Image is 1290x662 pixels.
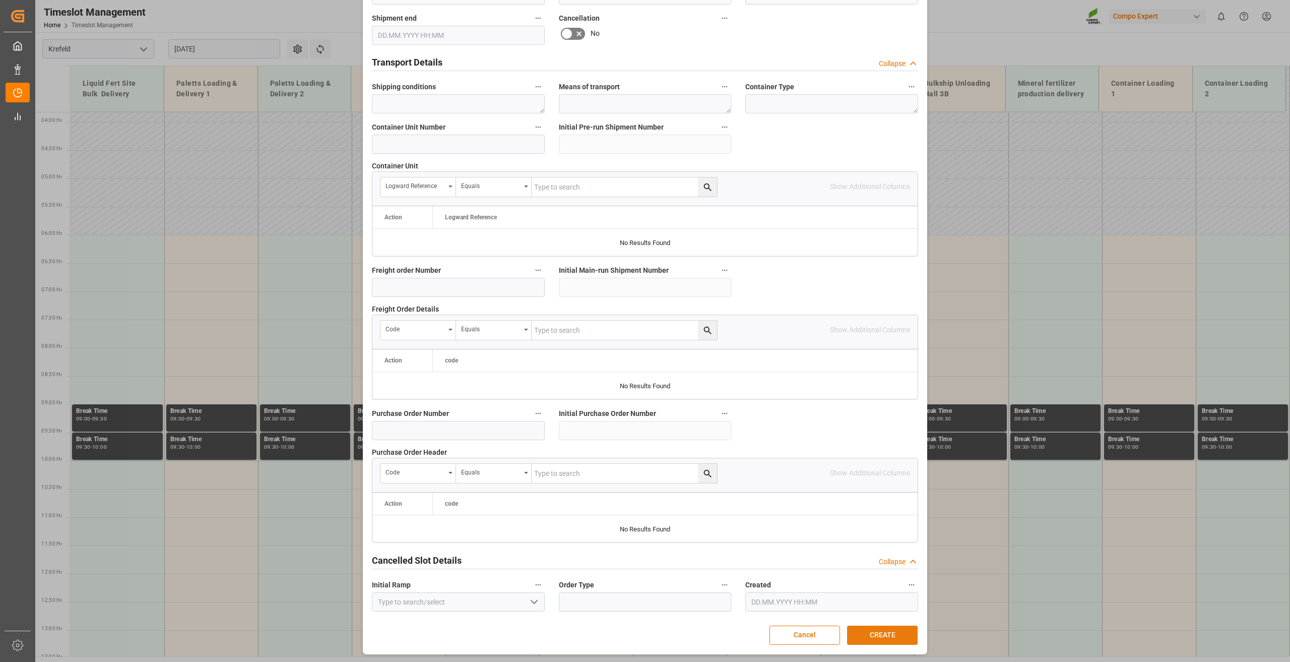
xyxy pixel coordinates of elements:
[745,82,794,92] span: Container Type
[532,578,545,591] button: Initial Ramp
[385,179,445,191] div: Logward Reference
[372,55,442,69] h2: Transport Details
[372,554,462,567] h2: Cancelled Slot Details
[461,322,521,334] div: Equals
[372,265,441,276] span: Freight order Number
[380,464,456,483] button: open menu
[456,177,532,197] button: open menu
[559,13,600,24] span: Cancellation
[372,304,439,315] span: Freight Order Details
[380,177,456,197] button: open menu
[384,357,402,364] div: Action
[559,265,669,276] span: Initial Main-run Shipment Number
[718,264,731,277] button: Initial Main-run Shipment Number
[532,407,545,420] button: Purchase Order Number
[456,464,532,483] button: open menu
[372,82,436,92] span: Shipping conditions
[879,58,906,69] div: Collapse
[384,214,402,221] div: Action
[745,592,918,612] input: DD.MM.YYYY HH:MM
[532,464,717,483] input: Type to search
[532,12,545,25] button: Shipment end
[372,408,449,419] span: Purchase Order Number
[532,121,545,134] button: Container Unit Number
[372,26,545,45] input: DD.MM.YYYY HH:MM
[698,177,717,197] button: search button
[769,626,840,645] button: Cancel
[385,322,445,334] div: code
[445,500,458,507] span: code
[445,357,458,364] span: code
[372,592,545,612] input: Type to search/select
[380,321,456,340] button: open menu
[532,264,545,277] button: Freight order Number
[532,80,545,93] button: Shipping conditions
[372,580,411,590] span: Initial Ramp
[559,82,620,92] span: Means of transport
[905,578,918,591] button: Created
[372,122,445,133] span: Container Unit Number
[372,13,417,24] span: Shipment end
[879,557,906,567] div: Collapse
[718,80,731,93] button: Means of transport
[905,80,918,93] button: Container Type
[372,447,447,458] span: Purchase Order Header
[385,465,445,477] div: code
[559,408,656,419] span: Initial Purchase Order Number
[559,580,594,590] span: Order Type
[461,465,521,477] div: Equals
[526,594,541,610] button: open menu
[372,161,418,171] span: Container Unit
[591,28,600,39] span: No
[559,122,664,133] span: Initial Pre-run Shipment Number
[698,321,717,340] button: search button
[698,464,717,483] button: search button
[532,321,717,340] input: Type to search
[745,580,771,590] span: Created
[718,578,731,591] button: Order Type
[532,177,717,197] input: Type to search
[718,121,731,134] button: Initial Pre-run Shipment Number
[384,500,402,507] div: Action
[461,179,521,191] div: Equals
[847,626,918,645] button: CREATE
[456,321,532,340] button: open menu
[445,214,497,221] span: Logward Reference
[718,12,731,25] button: Cancellation
[718,407,731,420] button: Initial Purchase Order Number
